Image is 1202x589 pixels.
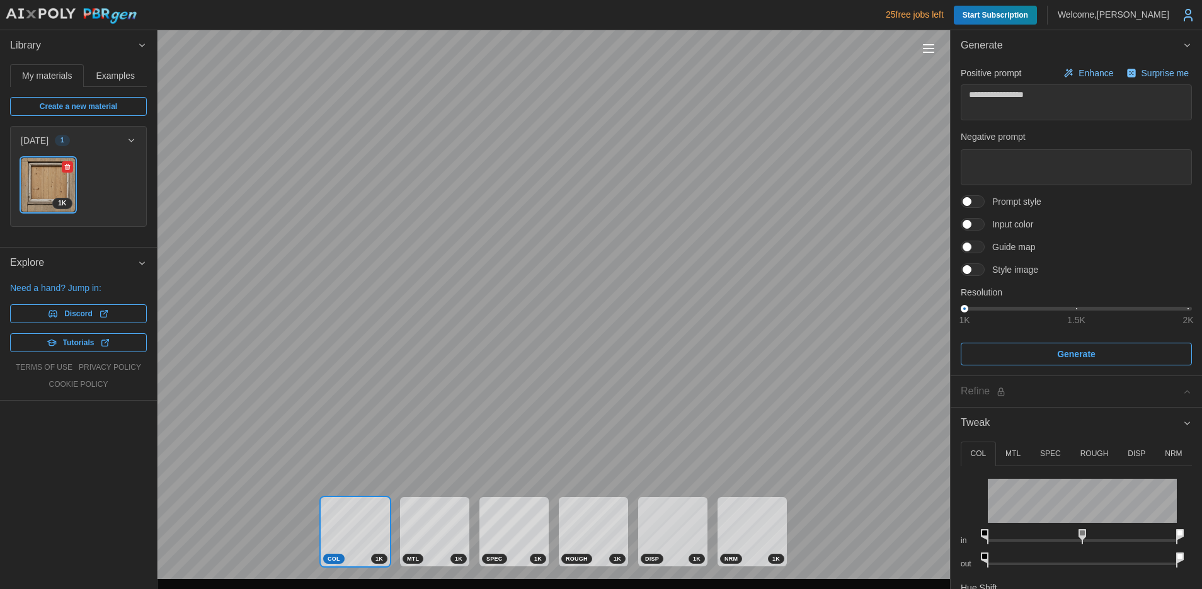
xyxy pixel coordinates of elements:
span: Tweak [961,408,1182,438]
a: cookie policy [49,379,108,390]
span: ROUGH [566,554,588,563]
p: Welcome, [PERSON_NAME] [1058,8,1169,21]
button: Enhance [1060,64,1116,82]
a: QUb92udG4WFYOAsJPpfH1K [21,157,76,212]
p: Positive prompt [961,67,1021,79]
span: Library [10,30,137,61]
span: Discord [64,305,93,323]
button: Generate [951,30,1202,61]
span: Examples [96,71,135,80]
button: Refine [951,376,1202,407]
p: Resolution [961,286,1192,299]
p: out [961,559,978,569]
span: Style image [985,263,1038,276]
span: 1 K [375,554,383,563]
a: Create a new material [10,97,147,116]
div: Refine [961,384,1182,399]
button: Generate [961,343,1192,365]
button: Surprise me [1123,64,1192,82]
button: Tweak [951,408,1202,438]
p: [DATE] [21,134,49,147]
span: Guide map [985,241,1035,253]
span: Generate [961,30,1182,61]
span: My materials [22,71,72,80]
a: terms of use [16,362,72,373]
p: 25 free jobs left [886,8,944,21]
span: Generate [1057,343,1096,365]
a: Start Subscription [954,6,1037,25]
span: Explore [10,248,137,278]
span: NRM [724,554,738,563]
span: Start Subscription [963,6,1028,25]
p: Enhance [1079,67,1116,79]
span: 1 K [58,198,66,209]
p: DISP [1128,449,1145,459]
button: Toggle viewport controls [920,40,937,57]
p: Need a hand? Jump in: [10,282,147,294]
span: 1 [60,135,64,146]
span: 1 K [455,554,462,563]
span: 1 K [772,554,780,563]
p: COL [970,449,986,459]
span: Tutorials [63,334,94,352]
img: AIxPoly PBRgen [5,8,137,25]
div: [DATE]1 [11,154,146,226]
p: Surprise me [1142,67,1191,79]
span: 1 K [534,554,542,563]
a: Discord [10,304,147,323]
a: Tutorials [10,333,147,352]
span: Prompt style [985,195,1041,208]
span: 1 K [693,554,701,563]
p: MTL [1005,449,1021,459]
span: DISP [645,554,659,563]
button: [DATE]1 [11,127,146,154]
span: Input color [985,218,1033,231]
img: QUb92udG4WFYOAsJPpfH [21,158,75,212]
p: NRM [1165,449,1182,459]
span: Create a new material [40,98,117,115]
p: Negative prompt [961,130,1192,143]
span: MTL [407,554,419,563]
span: COL [328,554,340,563]
p: SPEC [1040,449,1061,459]
p: in [961,535,978,546]
p: ROUGH [1080,449,1109,459]
div: Generate [951,61,1202,376]
span: 1 K [614,554,621,563]
span: SPEC [486,554,503,563]
a: privacy policy [79,362,141,373]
